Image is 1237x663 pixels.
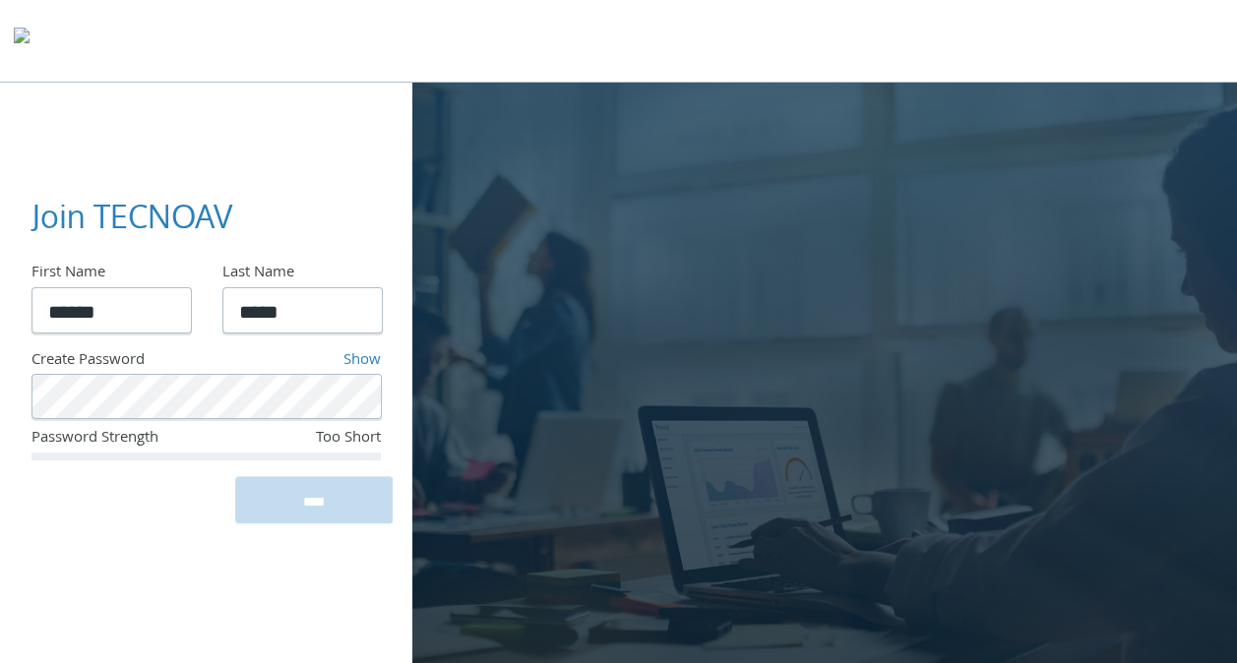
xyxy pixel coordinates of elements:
div: First Name [31,262,190,287]
div: Last Name [222,262,381,287]
div: Too Short [265,427,381,452]
h3: Join TECNOAV [31,195,365,239]
div: Create Password [31,349,249,375]
div: Password Strength [31,427,265,452]
img: todyl-logo-dark.svg [14,21,30,60]
a: Show [343,348,381,374]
